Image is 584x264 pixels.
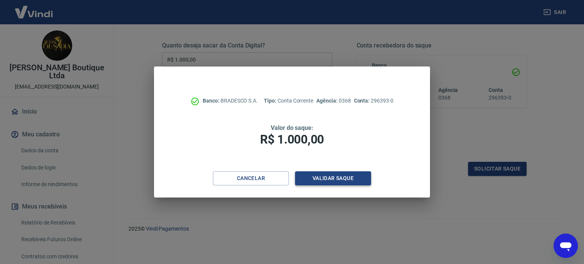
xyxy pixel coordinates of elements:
span: R$ 1.000,00 [260,132,324,147]
button: Cancelar [213,171,289,185]
span: Valor do saque: [271,124,313,131]
span: Banco: [203,98,221,104]
p: Conta Corrente [264,97,313,105]
iframe: Botão para abrir a janela de mensagens [554,234,578,258]
p: 296393-0 [354,97,394,105]
p: 0368 [316,97,351,105]
button: Validar saque [295,171,371,185]
span: Tipo: [264,98,278,104]
p: BRADESCO S.A. [203,97,258,105]
span: Conta: [354,98,371,104]
span: Agência: [316,98,339,104]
